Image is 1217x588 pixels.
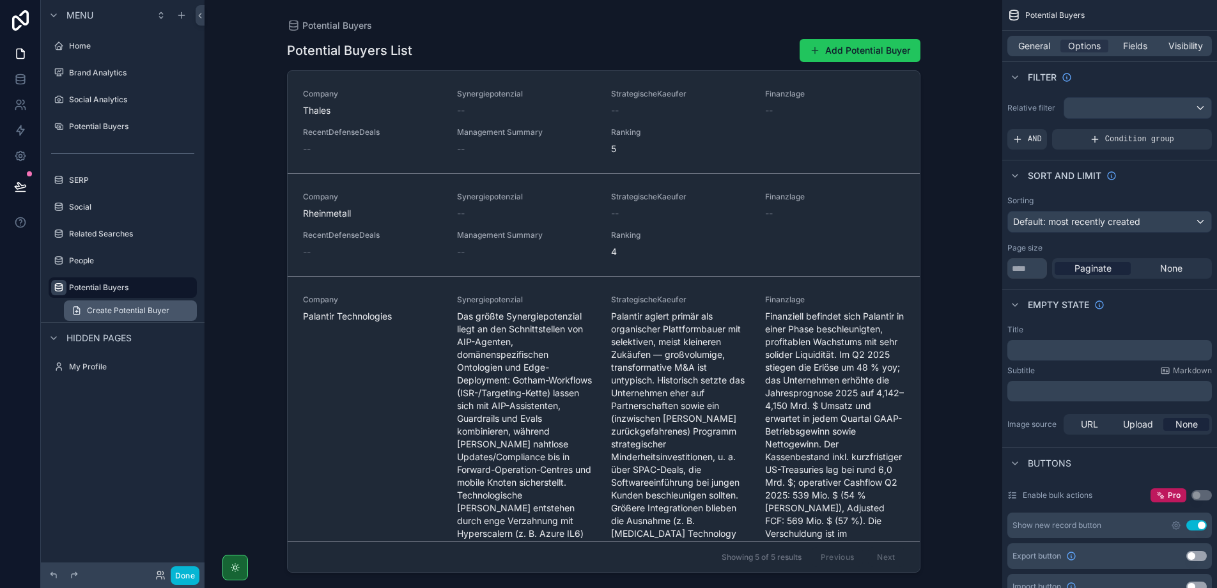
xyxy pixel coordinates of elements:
span: None [1160,262,1182,275]
span: Menu [66,9,93,22]
span: Hidden pages [66,332,132,344]
label: Social Analytics [69,95,194,105]
a: Markdown [1160,366,1212,376]
span: Pro [1168,490,1181,500]
span: Markdown [1173,366,1212,376]
a: SERP [49,170,197,190]
label: Sorting [1007,196,1034,206]
button: Done [171,566,199,585]
a: Potential Buyers [49,116,197,137]
div: Show new record button [1012,520,1101,530]
div: scrollable content [1007,381,1212,401]
label: Potential Buyers [69,121,194,132]
span: Paginate [1074,262,1112,275]
span: Potential Buyers [1025,10,1085,20]
button: Default: most recently created [1007,211,1212,233]
a: People [49,251,197,271]
label: My Profile [69,362,194,372]
label: People [69,256,194,266]
label: SERP [69,175,194,185]
span: General [1018,40,1050,52]
div: scrollable content [1007,340,1212,360]
span: None [1175,418,1198,431]
label: Relative filter [1007,103,1058,113]
a: Create Potential Buyer [64,300,197,321]
a: Social [49,197,197,217]
a: Brand Analytics [49,63,197,83]
label: Page size [1007,243,1043,253]
span: Sort And Limit [1028,169,1101,182]
span: Buttons [1028,457,1071,470]
span: Options [1068,40,1101,52]
a: Potential Buyers [49,277,197,298]
a: Social Analytics [49,89,197,110]
label: Brand Analytics [69,68,194,78]
span: URL [1081,418,1098,431]
a: Home [49,36,197,56]
span: Export button [1012,551,1061,561]
span: Showing 5 of 5 results [722,552,802,562]
span: Upload [1123,418,1153,431]
label: Home [69,41,194,51]
span: Filter [1028,71,1057,84]
label: Subtitle [1007,366,1035,376]
span: Condition group [1105,134,1174,144]
a: Related Searches [49,224,197,244]
label: Enable bulk actions [1023,490,1092,500]
a: My Profile [49,357,197,377]
span: Visibility [1168,40,1203,52]
span: Empty state [1028,298,1089,311]
label: Social [69,202,194,212]
label: Potential Buyers [69,282,189,293]
span: Fields [1123,40,1147,52]
label: Related Searches [69,229,194,239]
span: Default: most recently created [1013,216,1140,227]
span: Create Potential Buyer [87,306,169,316]
span: AND [1028,134,1042,144]
label: Image source [1007,419,1058,429]
label: Title [1007,325,1023,335]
